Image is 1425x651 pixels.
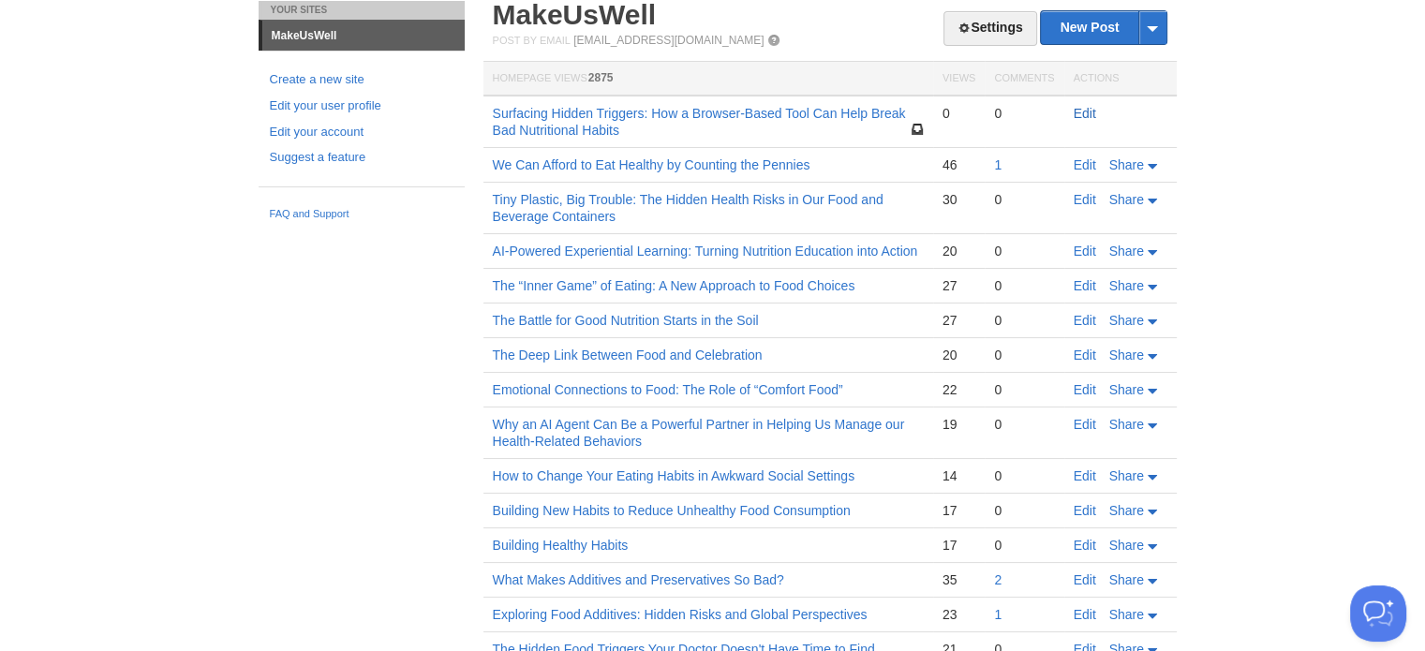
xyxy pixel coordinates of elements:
a: Create a new site [270,70,453,90]
a: Edit your account [270,123,453,142]
a: We Can Afford to Eat Healthy by Counting the Pennies [493,157,810,172]
a: [EMAIL_ADDRESS][DOMAIN_NAME] [573,34,764,47]
div: 22 [943,381,975,398]
a: Suggest a feature [270,148,453,168]
a: Edit [1074,572,1096,587]
span: Share [1109,607,1144,622]
th: Comments [985,62,1063,96]
span: Share [1109,157,1144,172]
div: 0 [994,347,1054,363]
a: Edit [1074,106,1096,121]
li: Your Sites [259,1,465,20]
a: Edit [1074,278,1096,293]
a: Edit [1074,348,1096,362]
a: AI-Powered Experiential Learning: Turning Nutrition Education into Action [493,244,918,259]
a: Tiny Plastic, Big Trouble: The Hidden Health Risks in Our Food and Beverage Containers [493,192,883,224]
span: Share [1109,244,1144,259]
th: Homepage Views [483,62,933,96]
span: Share [1109,278,1144,293]
div: 17 [943,502,975,519]
div: 0 [994,467,1054,484]
iframe: Help Scout Beacon - Open [1350,585,1406,642]
a: MakeUsWell [262,21,465,51]
div: 35 [943,571,975,588]
a: Surfacing Hidden Triggers: How a Browser-Based Tool Can Help Break Bad Nutritional Habits [493,106,906,138]
div: 27 [943,277,975,294]
span: 2875 [588,71,614,84]
div: 20 [943,347,975,363]
a: 1 [994,607,1002,622]
div: 0 [943,105,975,122]
div: 23 [943,606,975,623]
div: 0 [994,277,1054,294]
a: The “Inner Game” of Eating: A New Approach to Food Choices [493,278,855,293]
a: Edit [1074,503,1096,518]
span: Share [1109,192,1144,207]
a: Building New Habits to Reduce Unhealthy Food Consumption [493,503,851,518]
th: Views [933,62,985,96]
span: Share [1109,468,1144,483]
span: Share [1109,382,1144,397]
a: Edit [1074,244,1096,259]
a: 1 [994,157,1002,172]
a: The Battle for Good Nutrition Starts in the Soil [493,313,759,328]
a: Building Healthy Habits [493,538,629,553]
div: 0 [994,191,1054,208]
div: 0 [994,502,1054,519]
span: Share [1109,572,1144,587]
a: Why an AI Agent Can Be a Powerful Partner in Helping Us Manage our Health-Related Behaviors [493,417,905,449]
div: 17 [943,537,975,554]
span: Share [1109,417,1144,432]
a: Edit [1074,468,1096,483]
a: Edit [1074,607,1096,622]
div: 14 [943,467,975,484]
div: 0 [994,416,1054,433]
a: FAQ and Support [270,206,453,223]
div: 27 [943,312,975,329]
span: Share [1109,503,1144,518]
div: 0 [994,312,1054,329]
a: Exploring Food Additives: Hidden Risks and Global Perspectives [493,607,868,622]
a: Edit [1074,157,1096,172]
a: Edit [1074,538,1096,553]
a: The Deep Link Between Food and Celebration [493,348,763,362]
div: 0 [994,537,1054,554]
a: Settings [943,11,1036,46]
a: Edit [1074,382,1096,397]
a: 2 [994,572,1002,587]
span: Share [1109,313,1144,328]
span: Share [1109,538,1144,553]
span: Share [1109,348,1144,362]
a: How to Change Your Eating Habits in Awkward Social Settings [493,468,855,483]
a: New Post [1041,11,1165,44]
div: 0 [994,381,1054,398]
a: Edit [1074,313,1096,328]
div: 30 [943,191,975,208]
div: 0 [994,105,1054,122]
a: Edit [1074,192,1096,207]
a: Edit [1074,417,1096,432]
th: Actions [1064,62,1177,96]
div: 19 [943,416,975,433]
div: 20 [943,243,975,259]
div: 46 [943,156,975,173]
a: Emotional Connections to Food: The Role of “Comfort Food” [493,382,843,397]
span: Post by Email [493,35,571,46]
a: What Makes Additives and Preservatives So Bad? [493,572,784,587]
a: Edit your user profile [270,96,453,116]
div: 0 [994,243,1054,259]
